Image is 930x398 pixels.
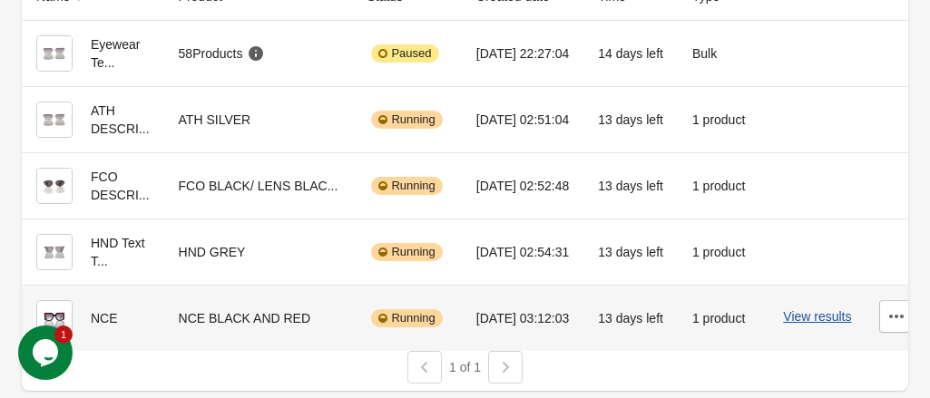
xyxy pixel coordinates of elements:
[36,168,150,204] div: FCO DESCRI...
[179,44,266,63] div: 58 Products
[476,234,569,270] div: [DATE] 02:54:31
[692,168,745,204] div: 1 product
[692,35,745,72] div: Bulk
[371,243,442,261] div: Running
[36,35,150,72] div: Eyewear Te...
[598,35,663,72] div: 14 days left
[476,102,569,138] div: [DATE] 02:51:04
[598,234,663,270] div: 13 days left
[449,360,481,374] span: 1 of 1
[692,234,745,270] div: 1 product
[36,300,150,336] div: NCE
[476,168,569,204] div: [DATE] 02:52:48
[692,300,745,336] div: 1 product
[179,234,338,270] div: HND GREY
[371,111,442,129] div: Running
[598,102,663,138] div: 13 days left
[598,300,663,336] div: 13 days left
[598,168,663,204] div: 13 days left
[371,44,438,63] div: Paused
[476,300,569,336] div: [DATE] 03:12:03
[371,309,442,327] div: Running
[476,35,569,72] div: [DATE] 22:27:04
[371,177,442,195] div: Running
[692,102,745,138] div: 1 product
[36,102,150,138] div: ATH DESCRI...
[783,309,851,324] button: View results
[179,168,338,204] div: FCO BLACK/ LENS BLAC...
[179,102,338,138] div: ATH SILVER
[36,234,150,270] div: HND Text T...
[18,325,76,380] iframe: chat widget
[179,300,338,336] div: NCE BLACK AND RED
